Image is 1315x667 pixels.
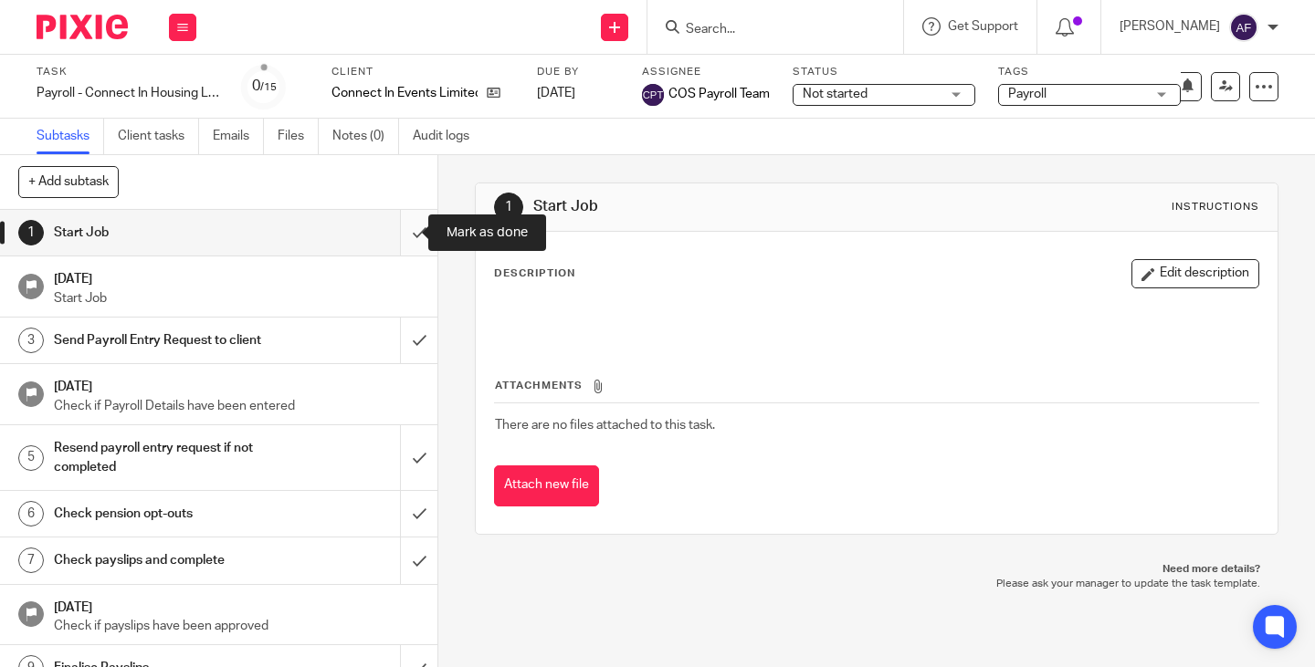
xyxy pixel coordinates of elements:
[793,65,975,79] label: Status
[1229,13,1258,42] img: svg%3E
[54,434,273,481] h1: Resend payroll entry request if not completed
[54,219,273,246] h1: Start Job
[1131,259,1259,288] button: Edit description
[494,193,523,222] div: 1
[331,65,514,79] label: Client
[803,88,868,100] span: Not started
[37,15,128,39] img: Pixie
[54,500,273,527] h1: Check pension opt-outs
[495,380,583,391] span: Attachments
[213,119,264,154] a: Emails
[684,22,848,38] input: Search
[37,84,219,102] div: Payroll - Connect In Housing Ltd T/A Connect In Events - BrightPay Cloud - Payday Last Working Da...
[54,594,419,617] h1: [DATE]
[18,501,44,526] div: 6
[1008,88,1047,100] span: Payroll
[493,577,1260,591] p: Please ask your manager to update the task template.
[18,220,44,245] div: 1
[54,266,419,288] h1: [DATE]
[18,547,44,573] div: 7
[18,445,44,471] div: 5
[54,327,273,354] h1: Send Payroll Entry Request to client
[413,119,483,154] a: Audit logs
[18,328,44,353] div: 3
[37,65,219,79] label: Task
[54,373,419,396] h1: [DATE]
[37,119,104,154] a: Subtasks
[278,119,319,154] a: Files
[493,562,1260,577] p: Need more details?
[998,65,1181,79] label: Tags
[331,84,478,102] p: Connect In Events Limited
[533,197,916,216] h1: Start Job
[948,20,1018,33] span: Get Support
[642,84,664,106] img: svg%3E
[332,119,399,154] a: Notes (0)
[668,85,770,103] span: COS Payroll Team
[1120,17,1220,36] p: [PERSON_NAME]
[54,289,419,307] p: Start Job
[1172,200,1259,214] div: Instructions
[537,87,575,99] span: [DATE]
[494,465,599,506] button: Attach new file
[495,419,715,432] span: There are no files attached to this task.
[260,82,277,92] small: /15
[18,166,119,197] button: + Add subtask
[54,617,419,635] p: Check if payslips have been approved
[494,266,575,281] p: Description
[54,547,273,574] h1: Check payslips and complete
[118,119,199,154] a: Client tasks
[537,65,619,79] label: Due by
[642,65,770,79] label: Assignee
[54,397,419,415] p: Check if Payroll Details have been entered
[252,76,277,97] div: 0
